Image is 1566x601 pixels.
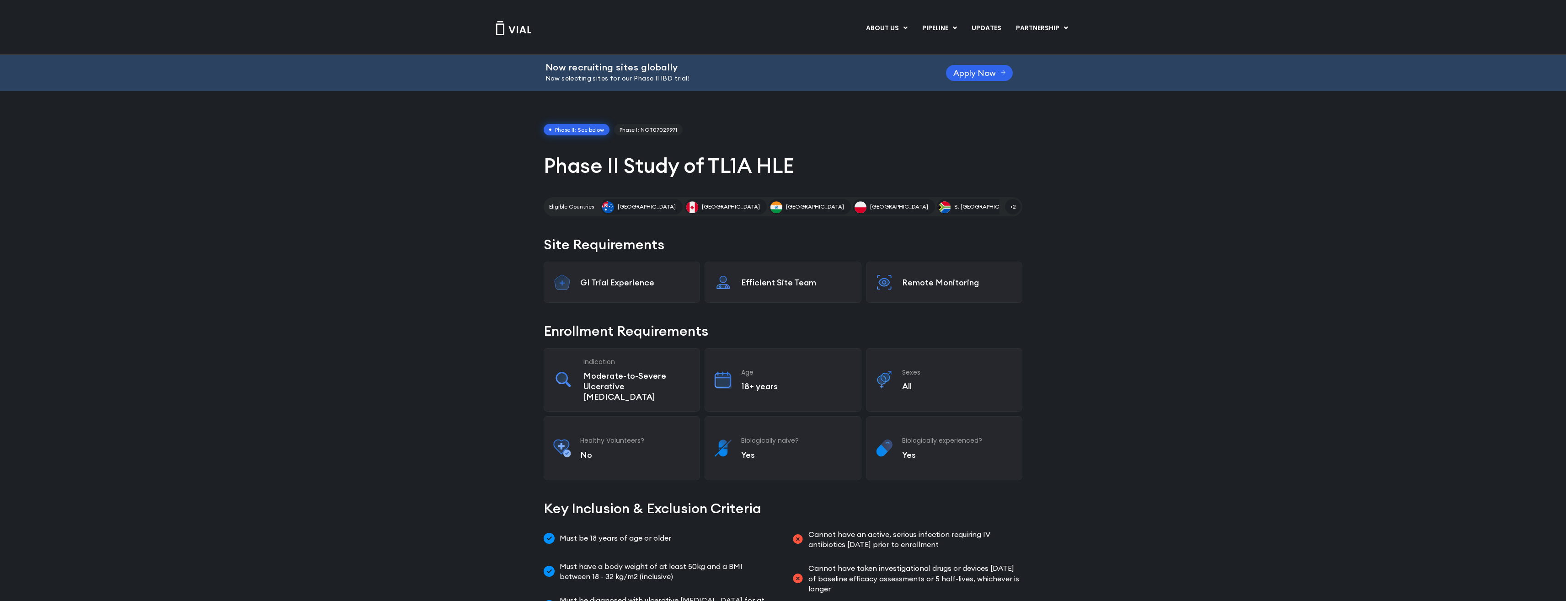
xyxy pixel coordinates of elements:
h3: Biologically experienced? [902,436,1013,445]
p: No [580,450,691,460]
h2: Site Requirements [544,235,1022,254]
p: All [902,381,1013,392]
a: Apply Now [946,65,1013,81]
img: Canada [686,201,698,213]
a: ABOUT USMenu Toggle [859,21,914,36]
h3: Indication [583,358,690,366]
h2: Now recruiting sites globally [545,62,923,72]
a: UPDATES [964,21,1008,36]
span: [GEOGRAPHIC_DATA] [702,203,760,211]
p: Yes [741,450,852,460]
span: Phase II: See below [544,124,609,136]
span: [GEOGRAPHIC_DATA] [618,203,676,211]
h2: Eligible Countries [549,203,594,211]
img: Poland [855,201,866,213]
img: S. Africa [939,201,951,213]
span: [GEOGRAPHIC_DATA] [786,203,844,211]
h3: Biologically naive? [741,436,852,445]
p: Remote Monitoring [902,277,1013,288]
p: Moderate-to-Severe Ulcerative [MEDICAL_DATA] [583,370,690,402]
span: Cannot have taken investigational drugs or devices [DATE] of baseline efficacy assessments or 5 h... [806,563,1023,594]
h3: Sexes [902,368,1013,376]
p: GI Trial Experience [580,277,691,288]
p: 18+ years [741,381,852,392]
span: Must have a body weight of at least 50kg and a BMI between 18 - 32 kg/m2 (inclusive) [557,561,774,582]
img: Australia [602,201,614,213]
span: Apply Now [953,70,996,76]
span: Must be 18 years of age or older [557,529,671,547]
span: [GEOGRAPHIC_DATA] [870,203,928,211]
h2: Enrollment Requirements [544,321,1022,341]
span: S. [GEOGRAPHIC_DATA] [954,203,1019,211]
span: Cannot have an active, serious infection requiring IV antibiotics [DATE] prior to enrollment [806,529,1023,550]
p: Efficient Site Team [741,277,852,288]
p: Now selecting sites for our Phase II IBD trial! [545,74,923,84]
img: India [770,201,782,213]
a: PARTNERSHIPMenu Toggle [1009,21,1075,36]
a: Phase I: NCT07029971 [614,124,683,136]
img: Vial Logo [495,21,532,35]
h2: Key Inclusion & Exclusion Criteria [544,499,1022,518]
h3: Age [741,368,852,376]
a: PIPELINEMenu Toggle [915,21,964,36]
span: +2 [1005,199,1021,215]
h3: Healthy Volunteers? [580,436,691,445]
h1: Phase II Study of TL1A HLE [544,152,1022,179]
p: Yes [902,450,1013,460]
